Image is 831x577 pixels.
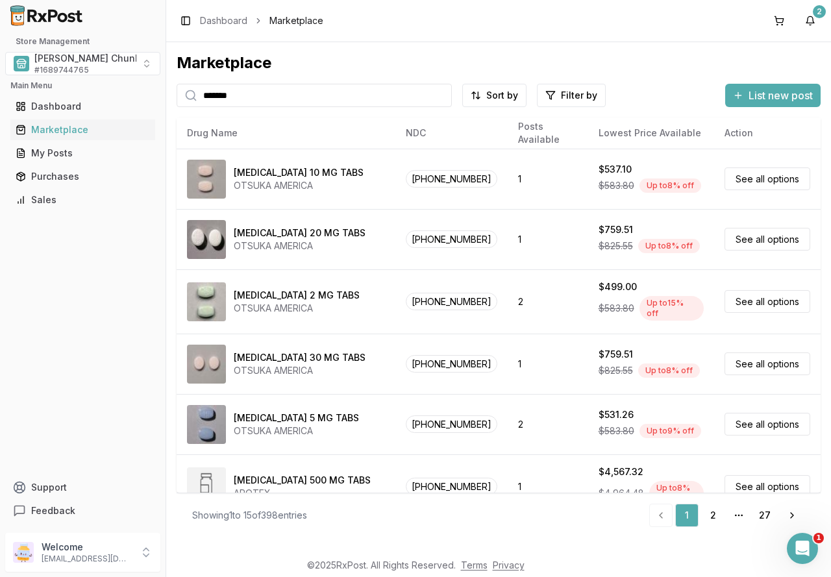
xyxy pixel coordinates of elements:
[599,179,634,192] span: $583.80
[200,14,323,27] nav: breadcrumb
[234,487,371,500] div: APOTEX
[599,487,644,500] span: $4,964.48
[234,227,366,239] div: [MEDICAL_DATA] 20 MG TABS
[599,163,632,176] div: $537.10
[5,190,160,210] button: Sales
[234,289,360,302] div: [MEDICAL_DATA] 2 MG TABS
[187,220,226,259] img: Abilify 20 MG TABS
[638,363,700,378] div: Up to 8 % off
[27,205,53,231] img: Profile image for Manuel
[725,290,810,313] a: See all options
[27,378,233,391] div: All services are online
[508,334,588,394] td: 1
[5,96,160,117] button: Dashboard
[5,166,160,187] button: Purchases
[749,88,813,103] span: List new post
[508,209,588,269] td: 1
[5,5,88,26] img: RxPost Logo
[187,160,226,199] img: Abilify 10 MG TABS
[779,504,805,527] a: Go to next page
[508,117,588,149] th: Posts Available
[675,504,699,527] a: 1
[599,280,637,293] div: $499.00
[753,504,776,527] a: 27
[5,143,160,164] button: My Posts
[26,92,234,136] p: Hi [PERSON_NAME] 👋
[234,411,359,424] div: [MEDICAL_DATA] 5 MG TABS
[234,179,364,192] div: OTSUKA AMERICA
[599,364,633,377] span: $825.55
[13,175,247,243] div: Recent messageProfile image for ManuelOK[PERSON_NAME]•21m ago
[701,504,725,527] a: 2
[813,5,826,18] div: 2
[108,437,153,447] span: Messages
[406,355,497,373] span: [PHONE_NUMBER]
[5,119,160,140] button: Marketplace
[725,84,821,107] button: List new post
[639,296,704,321] div: Up to 15 % off
[725,352,810,375] a: See all options
[187,345,226,384] img: Abilify 30 MG TABS
[42,554,132,564] p: [EMAIL_ADDRESS][DOMAIN_NAME]
[10,165,155,188] a: Purchases
[462,84,527,107] button: Sort by
[800,10,821,31] button: 2
[639,424,701,438] div: Up to 9 % off
[42,541,132,554] p: Welcome
[5,499,160,522] button: Feedback
[188,21,214,47] img: Profile image for Manuel
[406,170,497,188] span: [PHONE_NUMBER]
[508,149,588,209] td: 1
[395,117,508,149] th: NDC
[58,206,71,216] span: OK
[164,21,190,47] img: Profile image for Amantha
[177,53,821,73] div: Marketplace
[177,117,395,149] th: Drug Name
[27,260,217,274] div: Send us a message
[27,397,233,423] button: View status page
[58,218,133,232] div: [PERSON_NAME]
[5,476,160,499] button: Support
[599,239,633,252] span: $825.55
[537,84,606,107] button: Filter by
[5,52,160,75] button: Select a view
[599,424,634,437] span: $583.80
[223,21,247,44] div: Close
[173,405,260,457] button: Help
[406,293,497,310] span: [PHONE_NUMBER]
[234,424,359,437] div: OTSUKA AMERICA
[10,188,155,212] a: Sales
[16,147,150,160] div: My Posts
[649,481,704,506] div: Up to 8 % off
[187,282,226,321] img: Abilify 2 MG TABS
[486,89,518,102] span: Sort by
[187,467,226,506] img: Abiraterone Acetate 500 MG TABS
[10,95,155,118] a: Dashboard
[725,475,810,498] a: See all options
[508,454,588,519] td: 1
[14,194,246,242] div: Profile image for ManuelOK[PERSON_NAME]•21m ago
[10,141,155,165] a: My Posts
[19,297,241,323] button: Search for help
[16,123,150,136] div: Marketplace
[638,239,700,253] div: Up to 8 % off
[599,302,634,315] span: $583.80
[34,65,89,75] span: # 1689744765
[406,415,497,433] span: [PHONE_NUMBER]
[639,178,701,193] div: Up to 8 % off
[27,186,233,199] div: Recent message
[34,52,188,65] span: [PERSON_NAME] Chunk Pharmacy
[787,533,818,564] iframe: Intercom live chat
[31,504,75,517] span: Feedback
[234,239,366,252] div: OTSUKA AMERICA
[234,166,364,179] div: [MEDICAL_DATA] 10 MG TABS
[192,509,307,522] div: Showing 1 to 15 of 398 entries
[234,351,366,364] div: [MEDICAL_DATA] 30 MG TABS
[406,230,497,248] span: [PHONE_NUMBER]
[461,559,488,571] a: Terms
[16,193,150,206] div: Sales
[29,437,58,447] span: Home
[187,405,226,444] img: Abilify 5 MG TABS
[599,223,633,236] div: $759.51
[493,559,525,571] a: Privacy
